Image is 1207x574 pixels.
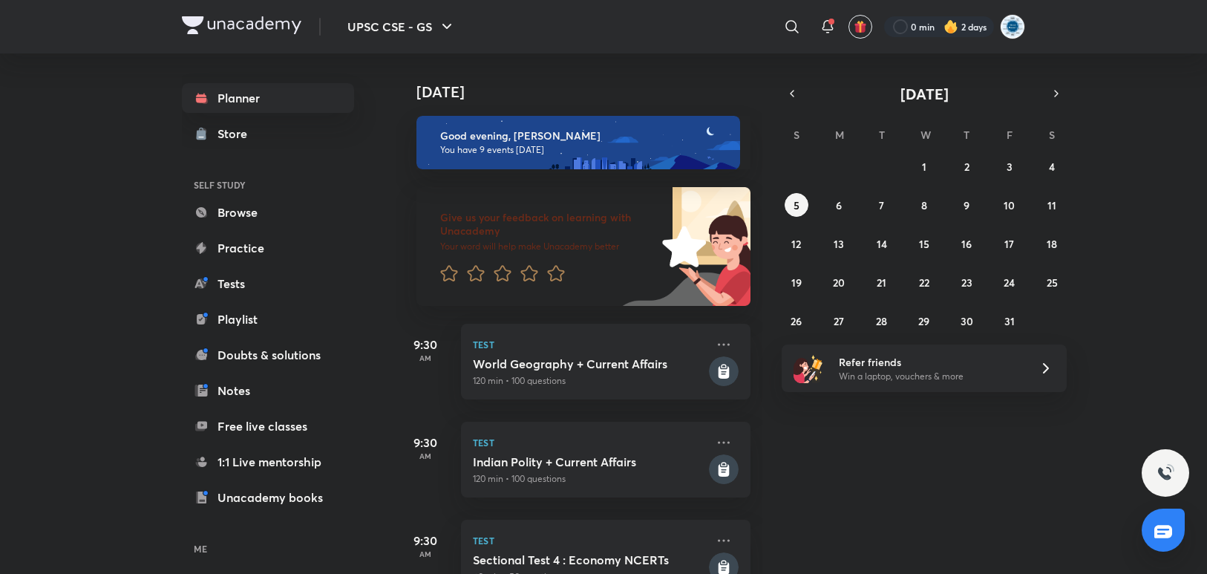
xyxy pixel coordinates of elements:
[791,275,802,290] abbr: October 19, 2025
[912,232,936,255] button: October 15, 2025
[1047,237,1057,251] abbr: October 18, 2025
[998,270,1021,294] button: October 24, 2025
[217,125,256,143] div: Store
[794,198,799,212] abbr: October 5, 2025
[473,336,706,353] p: Test
[919,275,929,290] abbr: October 22, 2025
[182,483,354,512] a: Unacademy books
[338,12,465,42] button: UPSC CSE - GS
[440,144,727,156] p: You have 9 events [DATE]
[998,193,1021,217] button: October 10, 2025
[182,16,301,38] a: Company Logo
[182,304,354,334] a: Playlist
[1004,237,1014,251] abbr: October 17, 2025
[182,172,354,198] h6: SELF STUDY
[854,20,867,33] img: avatar
[961,314,973,328] abbr: October 30, 2025
[182,536,354,561] h6: ME
[396,532,455,549] h5: 9:30
[182,119,354,149] a: Store
[964,198,969,212] abbr: October 9, 2025
[1040,232,1064,255] button: October 18, 2025
[396,434,455,451] h5: 9:30
[791,237,801,251] abbr: October 12, 2025
[794,353,823,383] img: referral
[1047,275,1058,290] abbr: October 25, 2025
[785,270,808,294] button: October 19, 2025
[920,128,931,142] abbr: Wednesday
[827,270,851,294] button: October 20, 2025
[955,154,978,178] button: October 2, 2025
[964,128,969,142] abbr: Thursday
[943,19,958,34] img: streak
[961,275,972,290] abbr: October 23, 2025
[912,270,936,294] button: October 22, 2025
[396,353,455,362] p: AM
[473,532,706,549] p: Test
[998,309,1021,333] button: October 31, 2025
[802,83,1046,104] button: [DATE]
[834,314,844,328] abbr: October 27, 2025
[912,309,936,333] button: October 29, 2025
[440,211,657,238] h6: Give us your feedback on learning with Unacademy
[955,232,978,255] button: October 16, 2025
[834,237,844,251] abbr: October 13, 2025
[1047,198,1056,212] abbr: October 11, 2025
[182,376,354,405] a: Notes
[1004,198,1015,212] abbr: October 10, 2025
[919,237,929,251] abbr: October 15, 2025
[396,336,455,353] h5: 9:30
[182,83,354,113] a: Planner
[473,356,706,371] h5: World Geography + Current Affairs
[1157,464,1174,482] img: ttu
[473,472,706,486] p: 120 min • 100 questions
[870,309,894,333] button: October 28, 2025
[416,83,765,101] h4: [DATE]
[955,309,978,333] button: October 30, 2025
[961,237,972,251] abbr: October 16, 2025
[955,270,978,294] button: October 23, 2025
[473,374,706,388] p: 120 min • 100 questions
[396,549,455,558] p: AM
[182,447,354,477] a: 1:1 Live mentorship
[998,154,1021,178] button: October 3, 2025
[964,160,969,174] abbr: October 2, 2025
[827,232,851,255] button: October 13, 2025
[473,434,706,451] p: Test
[1040,193,1064,217] button: October 11, 2025
[870,193,894,217] button: October 7, 2025
[879,198,884,212] abbr: October 7, 2025
[827,309,851,333] button: October 27, 2025
[900,84,949,104] span: [DATE]
[877,275,886,290] abbr: October 21, 2025
[1049,160,1055,174] abbr: October 4, 2025
[182,198,354,227] a: Browse
[998,232,1021,255] button: October 17, 2025
[1000,14,1025,39] img: supriya Clinical research
[794,128,799,142] abbr: Sunday
[473,552,706,567] h5: Sectional Test 4 : Economy NCERTs
[1004,275,1015,290] abbr: October 24, 2025
[912,193,936,217] button: October 8, 2025
[416,116,740,169] img: evening
[1049,128,1055,142] abbr: Saturday
[785,309,808,333] button: October 26, 2025
[955,193,978,217] button: October 9, 2025
[182,340,354,370] a: Doubts & solutions
[839,354,1021,370] h6: Refer friends
[833,275,845,290] abbr: October 20, 2025
[1007,128,1013,142] abbr: Friday
[473,454,706,469] h5: Indian Polity + Current Affairs
[870,232,894,255] button: October 14, 2025
[922,160,926,174] abbr: October 1, 2025
[827,193,851,217] button: October 6, 2025
[876,314,887,328] abbr: October 28, 2025
[182,233,354,263] a: Practice
[848,15,872,39] button: avatar
[785,232,808,255] button: October 12, 2025
[839,370,1021,383] p: Win a laptop, vouchers & more
[921,198,927,212] abbr: October 8, 2025
[182,16,301,34] img: Company Logo
[182,269,354,299] a: Tests
[1040,154,1064,178] button: October 4, 2025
